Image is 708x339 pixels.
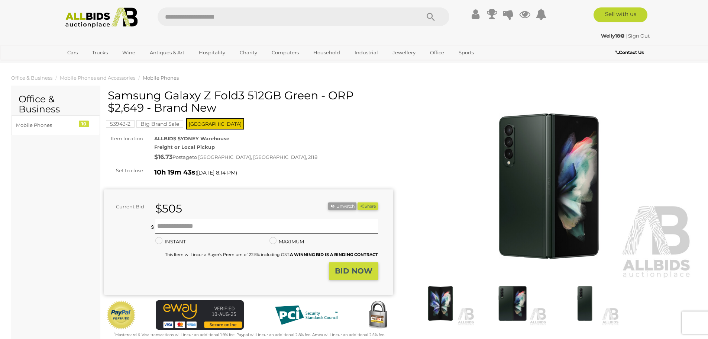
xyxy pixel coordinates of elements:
[145,47,189,59] a: Antiques & Art
[601,33,624,39] strong: Welly18
[269,300,343,330] img: PCI DSS compliant
[98,166,149,175] div: Set to close
[11,115,100,135] a: Mobile Phones 10
[615,48,646,57] a: Contact Us
[154,153,172,160] strong: $16.73
[16,121,77,129] div: Mobile Phones
[19,94,93,115] h2: Office & Business
[62,59,125,71] a: [GEOGRAPHIC_DATA]
[235,47,262,59] a: Charity
[328,202,356,210] button: Unwatch
[117,47,140,59] a: Wine
[195,170,237,176] span: ( )
[194,47,230,59] a: Hospitality
[154,144,215,150] strong: Freight or Local Pickup
[550,281,619,326] img: Samsung Galaxy Z Fold3 512GB Green - ORP $2,649 - Brand New
[406,281,475,326] img: Samsung Galaxy Z Fold3 512GB Green - ORP $2,649 - Brand New
[454,47,479,59] a: Sports
[155,237,186,246] label: INSTANT
[267,47,304,59] a: Computers
[192,154,317,160] span: to [GEOGRAPHIC_DATA], [GEOGRAPHIC_DATA], 2118
[106,300,136,330] img: Official PayPal Seal
[108,89,391,114] h1: Samsung Galaxy Z Fold3 512GB Green - ORP $2,649 - Brand New
[388,47,420,59] a: Jewellery
[98,134,149,143] div: Item location
[156,300,244,330] img: eWAY Payment Gateway
[154,135,229,141] strong: ALLBIDS SYDNEY Warehouse
[358,202,378,210] button: Share
[425,47,449,59] a: Office
[143,75,179,81] a: Mobile Phones
[308,47,345,59] a: Household
[290,252,378,257] b: A WINNING BID IS A BINDING CONTRACT
[154,152,393,163] div: Postage
[106,121,135,127] a: 53943-2
[11,75,52,81] a: Office & Business
[155,202,182,215] strong: $505
[478,281,547,326] img: Samsung Galaxy Z Fold3 512GB Green - ORP $2,649 - Brand New
[601,33,625,39] a: Welly18
[106,120,135,128] mark: 53943-2
[594,7,647,22] a: Sell with us
[404,93,694,279] img: Samsung Galaxy Z Fold3 512GB Green - ORP $2,649 - Brand New
[335,266,372,275] strong: BID NOW
[625,33,627,39] span: |
[329,262,378,280] button: BID NOW
[154,168,195,176] strong: 10h 19m 43s
[628,33,650,39] a: Sign Out
[412,7,449,26] button: Search
[87,47,113,59] a: Trucks
[60,75,135,81] a: Mobile Phones and Accessories
[114,332,385,337] small: Mastercard & Visa transactions will incur an additional 1.9% fee. Paypal will incur an additional...
[197,169,236,176] span: [DATE] 8:14 PM
[269,237,304,246] label: MAXIMUM
[104,202,150,211] div: Current Bid
[136,121,183,127] a: Big Brand Sale
[328,202,356,210] li: Unwatch this item
[62,47,83,59] a: Cars
[350,47,383,59] a: Industrial
[363,300,393,330] img: Secured by Rapid SSL
[186,118,244,129] span: [GEOGRAPHIC_DATA]
[61,7,142,28] img: Allbids.com.au
[615,49,644,55] b: Contact Us
[136,120,183,128] mark: Big Brand Sale
[79,121,89,127] div: 10
[165,252,378,257] small: This Item will incur a Buyer's Premium of 22.5% including GST.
